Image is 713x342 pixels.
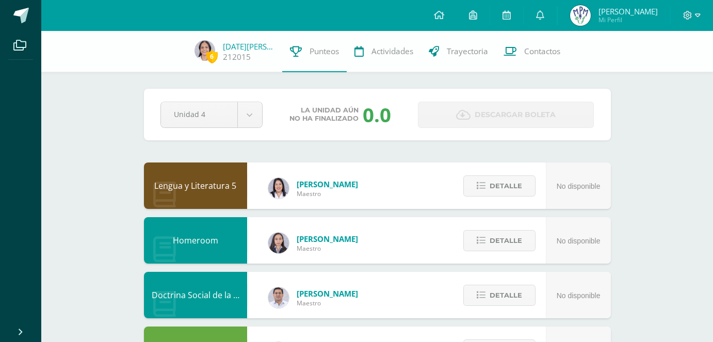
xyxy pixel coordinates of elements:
[174,102,224,126] span: Unidad 4
[557,291,601,300] span: No disponible
[289,106,359,123] span: La unidad aún no ha finalizado
[570,5,591,26] img: 99753301db488abef3517222e3f977fe.png
[463,285,536,306] button: Detalle
[297,179,358,189] span: [PERSON_NAME]
[363,101,391,128] div: 0.0
[463,230,536,251] button: Detalle
[282,31,347,72] a: Punteos
[144,217,247,264] div: Homeroom
[310,46,339,57] span: Punteos
[297,234,358,244] span: [PERSON_NAME]
[490,231,522,250] span: Detalle
[297,299,358,307] span: Maestro
[223,41,274,52] a: [DATE][PERSON_NAME]
[598,6,658,17] span: [PERSON_NAME]
[347,31,421,72] a: Actividades
[475,102,556,127] span: Descargar boleta
[490,286,522,305] span: Detalle
[371,46,413,57] span: Actividades
[223,52,251,62] a: 212015
[463,175,536,197] button: Detalle
[144,162,247,209] div: Lengua y Literatura 5
[268,233,289,253] img: 35694fb3d471466e11a043d39e0d13e5.png
[496,31,568,72] a: Contactos
[297,244,358,253] span: Maestro
[268,178,289,199] img: fd1196377973db38ffd7ffd912a4bf7e.png
[195,40,215,61] img: 14b6f9600bbeae172fd7f038d3506a01.png
[598,15,658,24] span: Mi Perfil
[161,102,262,127] a: Unidad 4
[297,288,358,299] span: [PERSON_NAME]
[268,287,289,308] img: 15aaa72b904403ebb7ec886ca542c491.png
[297,189,358,198] span: Maestro
[524,46,560,57] span: Contactos
[206,50,218,63] span: 6
[421,31,496,72] a: Trayectoria
[557,182,601,190] span: No disponible
[447,46,488,57] span: Trayectoria
[490,176,522,196] span: Detalle
[557,237,601,245] span: No disponible
[144,272,247,318] div: Doctrina Social de la Iglesia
